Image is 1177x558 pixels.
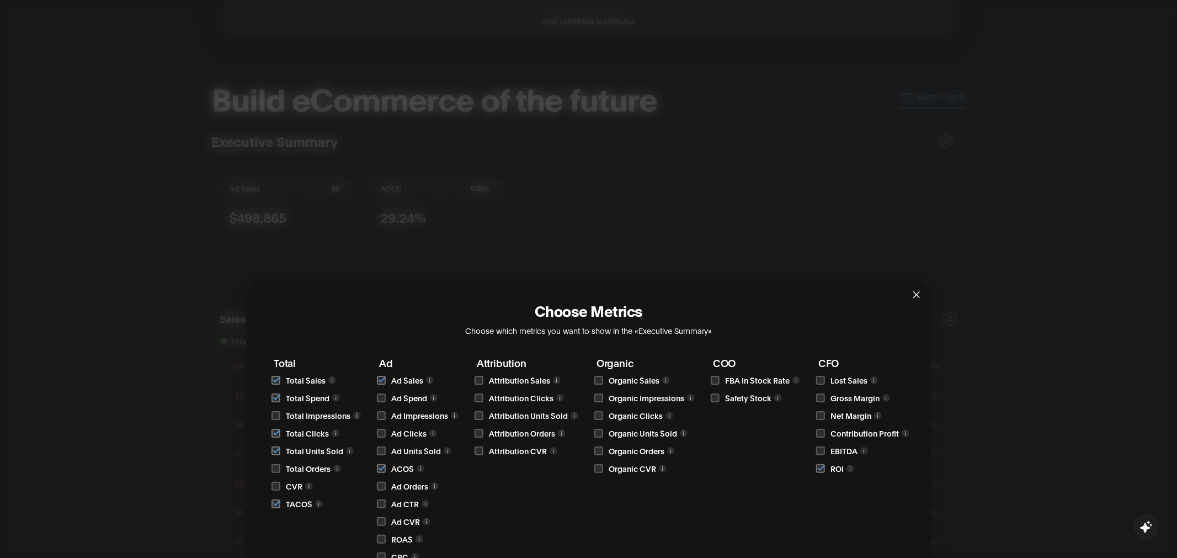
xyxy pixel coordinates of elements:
button: Close [902,279,931,309]
span: Total Clicks [286,427,329,439]
span: Contribution Profit [830,427,899,439]
img: info [422,499,429,507]
img: info [430,394,438,401]
span: Ad Orders [391,480,428,492]
span: EBITDA [830,444,858,456]
img: info [444,447,451,454]
img: info [846,464,854,472]
img: info [305,482,313,490]
h3: Attribution [477,357,578,368]
img: info [774,394,782,401]
img: info [353,411,361,419]
img: info [328,376,336,384]
img: info [792,376,800,384]
img: info [333,464,341,472]
img: info [571,411,578,419]
img: info [680,429,688,437]
img: info [315,499,323,507]
span: Attribution CVR [489,444,547,456]
img: info [558,429,566,437]
span: Ad CTR [391,497,419,509]
span: Ad Impressions [391,409,448,421]
span: Total Orders [286,462,331,474]
span: CVR [286,480,302,492]
span: Organic CVR [609,462,656,474]
span: Net Margin [830,409,871,421]
img: info [882,394,890,401]
span: Organic Impressions [609,391,684,403]
img: info [332,429,339,437]
img: info [426,376,434,384]
img: info [416,535,423,543]
img: info [687,394,695,401]
img: info [665,411,673,419]
span: Ad Units Sold [391,444,441,456]
span: Attribution Orders [489,427,555,439]
span: Organic Units Sold [609,427,677,439]
span: TACOS [286,497,312,509]
span: Safety Stock [725,391,771,403]
img: info [662,376,670,384]
span: Total Spend [286,391,329,403]
img: info [451,411,459,419]
img: info [429,429,437,437]
img: info [870,376,878,384]
img: info [902,429,909,437]
span: Total Units Sold [286,444,343,456]
span: close [912,290,921,299]
img: info [332,394,340,401]
img: info [556,394,564,401]
span: ROI [830,462,844,474]
span: FBA In Stock Rate [725,374,790,386]
h3: COO [713,357,800,368]
img: info [431,482,439,490]
h3: CFO [818,357,909,368]
span: Ad Clicks [391,427,427,439]
span: Total Sales [286,374,326,386]
img: info [423,517,430,525]
span: ROAS [391,533,413,545]
span: Gross Margin [830,391,880,403]
img: info [550,447,557,454]
span: Ad CVR [391,515,420,527]
span: Lost Sales [830,374,867,386]
img: info [667,447,675,454]
span: Attribution Clicks [489,391,553,403]
span: Attribution Sales [489,374,550,386]
span: Total Impressions [286,409,350,421]
h2: Choose Metrics [535,301,643,320]
span: Organic Sales [609,374,659,386]
span: ACOS [391,462,414,474]
span: Ad Sales [391,374,423,386]
img: info [659,464,667,472]
span: Ad Spend [391,391,427,403]
img: info [417,464,424,472]
span: Organic Clicks [609,409,663,421]
h3: Ad [379,357,459,368]
span: Choose which metrics you want to show in the «Executive Summary» [465,325,712,335]
h3: Organic [597,357,695,368]
img: info [346,447,354,454]
img: info [874,411,882,419]
img: info [860,447,868,454]
span: Attribution Units Sold [489,409,568,421]
h3: Total [274,357,361,368]
span: Organic Orders [609,444,664,456]
img: info [553,376,561,384]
